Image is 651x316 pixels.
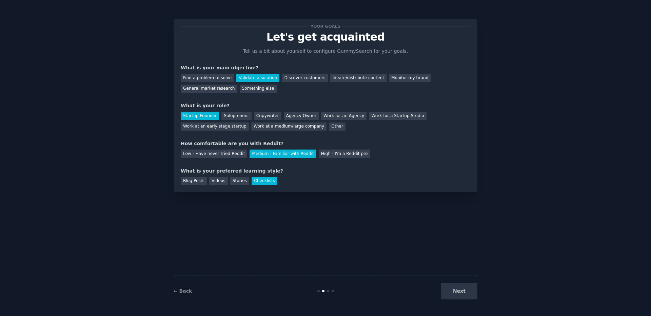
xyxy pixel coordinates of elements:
div: Other [329,122,346,131]
div: Low - Have never tried Reddit [181,150,247,158]
div: Validate a solution [236,74,279,82]
div: Blog Posts [181,177,207,185]
div: Work for a Startup Studio [369,112,426,120]
div: Something else [240,85,277,93]
p: Tell us a bit about yourself to configure GummySearch for your goals. [240,48,411,55]
div: What is your preferred learning style? [181,167,470,175]
div: Monitor my brand [389,74,431,82]
p: Let's get acquainted [181,31,470,43]
div: Work at an early stage startup [181,122,249,131]
div: Medium - Familiar with Reddit [250,150,316,158]
span: Your goals [309,23,342,30]
a: ← Back [174,288,192,294]
div: Startup Founder [181,112,219,120]
div: Work for an Agency [321,112,367,120]
div: Discover customers [282,74,328,82]
div: What is your main objective? [181,64,470,71]
div: Copywriter [254,112,281,120]
div: Ideate/distribute content [330,74,387,82]
div: How comfortable are you with Reddit? [181,140,470,147]
div: Stories [230,177,249,185]
div: Checklists [252,177,277,185]
div: General market research [181,85,237,93]
div: Agency Owner [284,112,319,120]
div: Find a problem to solve [181,74,234,82]
div: High - I'm a Reddit pro [319,150,370,158]
div: What is your role? [181,102,470,109]
div: Solopreneur [221,112,251,120]
div: Work at a medium/large company [251,122,327,131]
div: Videos [209,177,228,185]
